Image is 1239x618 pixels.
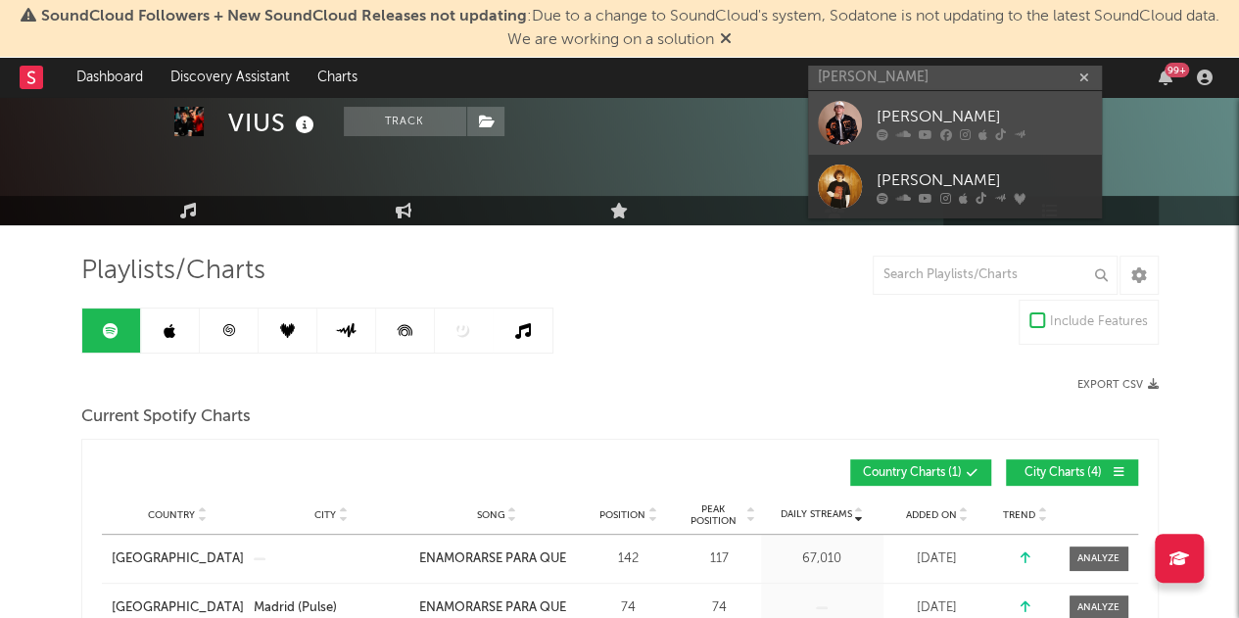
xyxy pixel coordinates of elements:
[906,509,957,521] span: Added On
[419,549,575,569] a: ENAMORARSE PARA QUE
[683,598,756,618] div: 74
[81,260,265,283] span: Playlists/Charts
[1019,467,1109,479] span: City Charts ( 4 )
[344,107,466,136] button: Track
[888,598,986,618] div: [DATE]
[766,549,879,569] div: 67,010
[1006,459,1138,486] button: City Charts(4)
[314,509,336,521] span: City
[808,155,1102,218] a: [PERSON_NAME]
[419,598,575,618] a: ENAMORARSE PARA QUE
[148,509,195,521] span: Country
[683,503,744,527] span: Peak Position
[1003,509,1035,521] span: Trend
[585,598,673,618] div: 74
[1077,379,1159,391] button: Export CSV
[254,598,337,618] div: Madrid (Pulse)
[1159,70,1172,85] button: 99+
[1165,63,1189,77] div: 99 +
[254,598,409,618] a: Madrid (Pulse)
[112,549,244,569] a: [GEOGRAPHIC_DATA]
[1050,310,1148,334] div: Include Features
[585,549,673,569] div: 142
[304,58,371,97] a: Charts
[808,91,1102,155] a: [PERSON_NAME]
[781,507,852,522] span: Daily Streams
[419,598,566,618] div: ENAMORARSE PARA QUE
[683,549,756,569] div: 117
[63,58,157,97] a: Dashboard
[599,509,645,521] span: Position
[873,256,1118,295] input: Search Playlists/Charts
[888,549,986,569] div: [DATE]
[41,9,527,24] span: SoundCloud Followers + New SoundCloud Releases not updating
[877,168,1092,192] div: [PERSON_NAME]
[850,459,991,486] button: Country Charts(1)
[81,405,251,429] span: Current Spotify Charts
[477,509,505,521] span: Song
[157,58,304,97] a: Discovery Assistant
[877,105,1092,128] div: [PERSON_NAME]
[808,66,1102,90] input: Search for artists
[41,9,1219,48] span: : Due to a change to SoundCloud's system, Sodatone is not updating to the latest SoundCloud data....
[720,32,732,48] span: Dismiss
[863,467,962,479] span: Country Charts ( 1 )
[419,549,566,569] div: ENAMORARSE PARA QUE
[228,107,319,139] div: VIUS
[112,598,244,618] a: [GEOGRAPHIC_DATA]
